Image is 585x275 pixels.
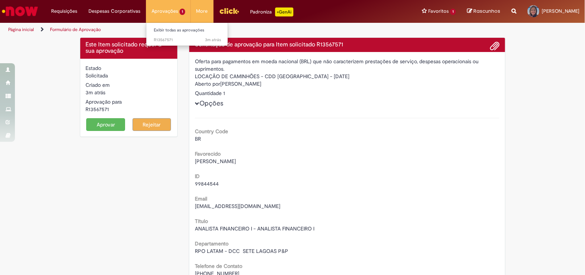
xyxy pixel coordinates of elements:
button: Rejeitar [133,118,171,131]
span: [EMAIL_ADDRESS][DOMAIN_NAME] [195,203,280,210]
time: 30/09/2025 13:46:28 [205,37,221,43]
div: 30/09/2025 13:46:28 [86,89,172,96]
a: Exibir todas as aprovações [146,26,228,34]
span: 3m atrás [86,89,106,96]
button: Aprovar [86,118,125,131]
span: [PERSON_NAME] [195,158,236,165]
label: Criado em [86,81,110,89]
span: 1 [180,9,185,15]
img: ServiceNow [1,4,39,19]
h4: Este Item solicitado requer a sua aprovação [86,42,172,55]
span: 99844544 [195,180,219,187]
p: +GenAi [275,7,293,16]
div: R13567571 [86,106,172,113]
b: Email [195,195,207,202]
a: Página inicial [8,27,34,33]
ul: Aprovações [146,22,228,46]
span: Favoritos [428,7,449,15]
div: LOCAÇÃO DE CAMINHÕES - CDD [GEOGRAPHIC_DATA] - [DATE] [195,73,500,80]
span: [PERSON_NAME] [542,8,579,14]
span: R13567571 [154,37,221,43]
label: Estado [86,64,102,72]
label: Aberto por [195,80,220,88]
div: [PERSON_NAME] [195,80,500,89]
span: BR [195,135,201,142]
span: ANALISTA FINANCEIRO I - ANALISTA FINANCEIRO I [195,225,314,232]
span: Aprovações [152,7,178,15]
div: Solicitada [86,72,172,79]
b: Country Code [195,128,228,135]
span: RPO LATAM - DCC SETE LAGOAS P&P [195,248,288,254]
div: Quantidade 1 [195,89,500,97]
span: Rascunhos [473,7,500,15]
span: More [196,7,208,15]
label: Aprovação para [86,98,122,106]
span: Despesas Corporativas [88,7,140,15]
a: Rascunhos [467,8,500,15]
span: Requisições [51,7,77,15]
b: Telefone de Contato [195,263,242,269]
span: 3m atrás [205,37,221,43]
b: Favorecido [195,150,221,157]
a: Formulário de Aprovação [50,27,101,33]
h4: Solicitação de aprovação para Item solicitado R13567571 [195,42,500,48]
div: Oferta para pagamentos em moeda nacional (BRL) que não caracterizem prestações de serviço, despes... [195,58,500,73]
b: Departamento [195,240,228,247]
img: click_logo_yellow_360x200.png [219,5,239,16]
time: 30/09/2025 13:46:28 [86,89,106,96]
span: 1 [450,9,456,15]
ul: Trilhas de página [6,23,385,37]
b: Título [195,218,208,224]
b: ID [195,173,200,180]
div: Padroniza [251,7,293,16]
a: Aberto R13567571 : [146,36,228,44]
